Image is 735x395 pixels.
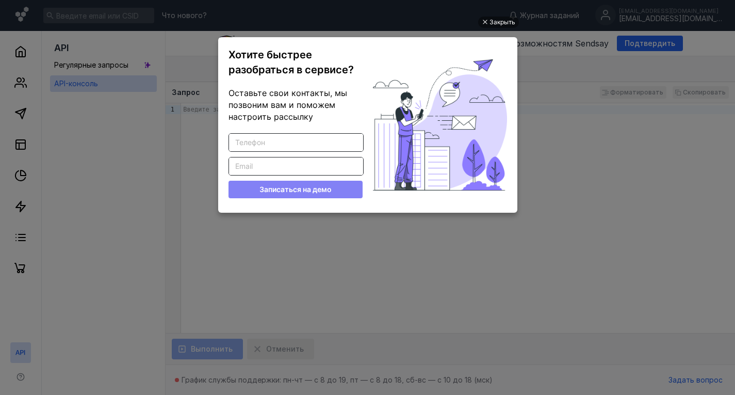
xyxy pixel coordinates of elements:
input: Телефон [229,134,363,151]
input: Email [229,157,363,175]
button: Записаться на демо [228,181,363,198]
div: Закрыть [489,17,515,28]
span: Оставьте свои контакты, мы позвоним вам и поможем настроить рассылку [228,88,347,122]
span: Хотите быстрее разобраться в сервисе? [228,49,354,76]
